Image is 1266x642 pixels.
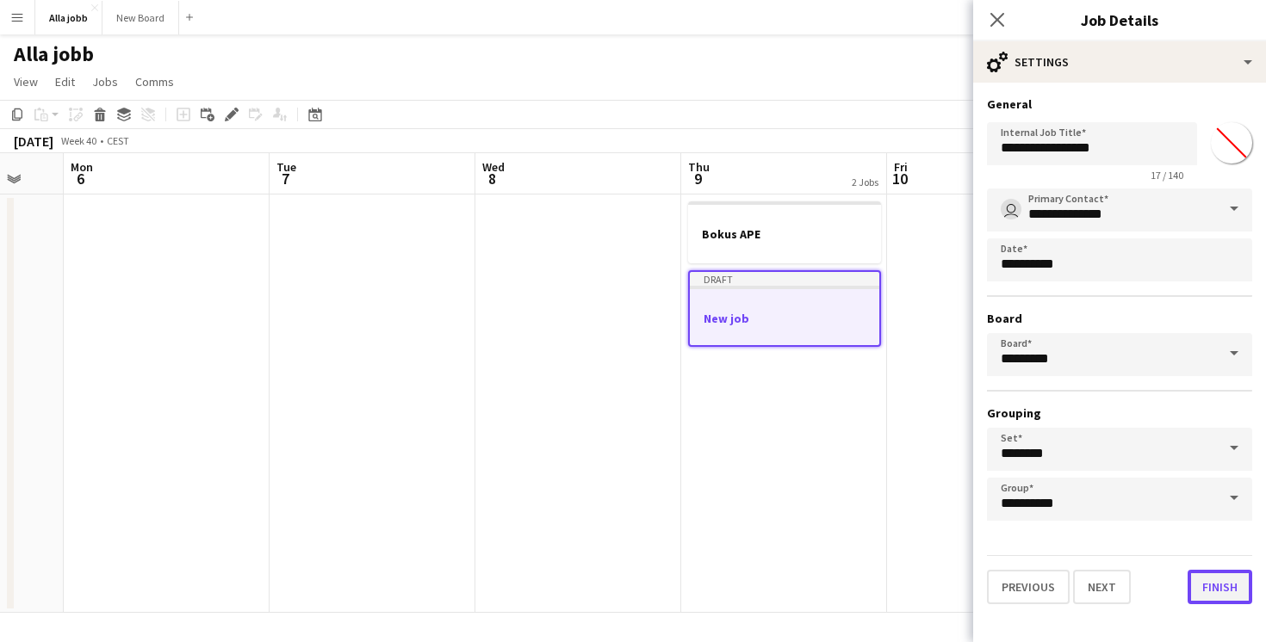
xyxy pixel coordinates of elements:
[688,226,881,242] h3: Bokus APE
[690,272,879,286] div: Draft
[690,311,879,326] h3: New job
[71,159,93,175] span: Mon
[1073,570,1131,604] button: Next
[852,176,878,188] div: 2 Jobs
[48,71,82,93] a: Edit
[14,41,94,67] h1: Alla jobb
[688,201,881,263] app-job-card: Bokus APE
[987,96,1252,112] h3: General
[68,169,93,188] span: 6
[973,41,1266,83] div: Settings
[686,169,710,188] span: 9
[276,159,296,175] span: Tue
[482,159,505,175] span: Wed
[35,1,102,34] button: Alla jobb
[102,1,179,34] button: New Board
[14,74,38,90] span: View
[987,311,1252,326] h3: Board
[987,570,1070,604] button: Previous
[480,169,505,188] span: 8
[973,9,1266,31] h3: Job Details
[57,134,100,147] span: Week 40
[85,71,125,93] a: Jobs
[688,270,881,347] app-job-card: DraftNew job
[1137,169,1197,182] span: 17 / 140
[14,133,53,150] div: [DATE]
[7,71,45,93] a: View
[1188,570,1252,604] button: Finish
[894,159,908,175] span: Fri
[92,74,118,90] span: Jobs
[128,71,181,93] a: Comms
[688,159,710,175] span: Thu
[987,405,1252,421] h3: Grouping
[274,169,296,188] span: 7
[55,74,75,90] span: Edit
[135,74,174,90] span: Comms
[107,134,129,147] div: CEST
[891,169,908,188] span: 10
